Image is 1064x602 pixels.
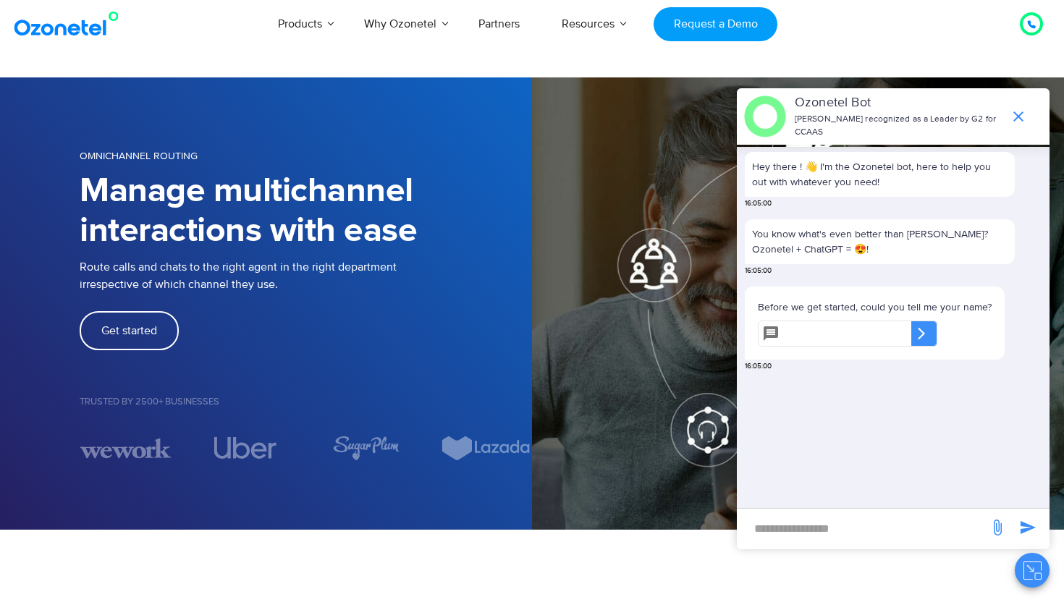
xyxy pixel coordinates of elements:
[80,258,532,293] p: Route calls and chats to the right agent in the right department irrespective of which channel th...
[321,436,412,461] div: 5 / 7
[752,226,1008,257] p: You know what's even better than [PERSON_NAME]? Ozonetel + ChatGPT = 😍!
[101,325,157,336] span: Get started
[214,437,277,459] img: uber
[745,198,772,209] span: 16:05:00
[745,361,772,372] span: 16:05:00
[332,436,400,461] img: sugarplum
[80,150,198,162] span: OMNICHANNEL ROUTING
[795,113,1002,139] p: [PERSON_NAME] recognized as a Leader by G2 for CCAAS
[752,159,1008,190] p: Hey there ! 👋 I'm the Ozonetel bot, here to help you out with whatever you need!
[80,436,171,461] div: 3 / 7
[745,266,772,276] span: 16:05:00
[80,311,179,350] a: Get started
[1004,102,1033,131] span: end chat or minimize
[1015,553,1050,588] button: Close chat
[983,513,1012,542] span: send message
[758,300,992,315] p: Before we get started, could you tell me your name?
[744,96,786,137] img: header
[80,436,171,461] img: wework
[795,93,1002,113] p: Ozonetel Bot
[744,516,981,542] div: new-msg-input
[654,7,777,41] a: Request a Demo
[441,436,532,461] div: 6 / 7
[80,397,532,407] h5: Trusted by 2500+ Businesses
[441,436,532,461] img: Lazada
[80,436,532,461] div: Image Carousel
[200,437,291,459] div: 4 / 7
[80,171,532,251] h1: Manage multichannel interactions with ease
[1013,513,1042,542] span: send message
